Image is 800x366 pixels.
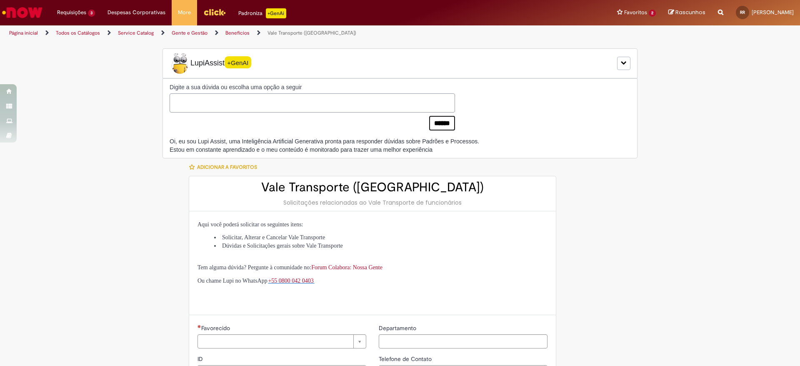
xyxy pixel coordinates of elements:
[170,137,479,154] div: Oi, eu sou Lupi Assist, uma Inteligência Artificial Generativa pronta para responder dúvidas sobr...
[172,30,207,36] a: Gente e Gestão
[170,53,251,74] span: LupiAssist
[178,8,191,17] span: More
[266,8,286,18] p: +GenAi
[311,264,382,271] a: Forum Colabora: Nossa Gente
[197,278,267,284] span: Ou chame Lupi no WhatsApp
[214,242,547,250] li: Dúvidas e Solicitações gerais sobre Vale Transporte
[649,10,656,17] span: 2
[267,30,356,36] a: Vale Transporte ([GEOGRAPHIC_DATA])
[197,264,382,271] span: Tem alguma dúvida? Pergunte à comunidade no:
[189,158,262,176] button: Adicionar a Favoritos
[170,83,455,91] label: Digite a sua dúvida ou escolha uma opção a seguir
[197,221,303,228] span: Aqui você poderá solicitar os seguintes itens:
[675,8,705,16] span: Rascunhos
[379,334,547,348] input: Departamento
[197,198,547,207] div: Solicitações relacionadas ao Vale Transporte de funcionários
[225,56,251,68] span: +GenAI
[9,30,38,36] a: Página inicial
[752,9,794,16] span: [PERSON_NAME]
[170,53,190,74] img: Lupi
[668,9,705,17] a: Rascunhos
[379,355,433,363] span: Telefone de Contato
[88,10,95,17] span: 3
[740,10,745,15] span: RR
[268,278,313,284] span: +55 0800 042 0403
[118,30,154,36] a: Service Catalog
[238,8,286,18] div: Padroniza
[6,25,527,41] ul: Trilhas de página
[57,8,86,17] span: Requisições
[197,325,201,328] span: Necessários
[197,334,366,348] a: Limpar campo Favorecido
[214,233,547,242] li: Solicitar, Alterar e Cancelar Vale Transporte
[379,324,418,332] span: Departamento
[1,4,44,21] img: ServiceNow
[624,8,647,17] span: Favoritos
[107,8,165,17] span: Despesas Corporativas
[268,277,314,284] a: +55 0800 042 0403
[162,48,637,78] div: LupiLupiAssist+GenAI
[197,355,205,363] span: ID
[197,180,547,194] h2: Vale Transporte ([GEOGRAPHIC_DATA])
[203,6,226,18] img: click_logo_yellow_360x200.png
[56,30,100,36] a: Todos os Catálogos
[197,164,257,170] span: Adicionar a Favoritos
[225,30,250,36] a: Benefícios
[201,324,232,332] span: Necessários - Favorecido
